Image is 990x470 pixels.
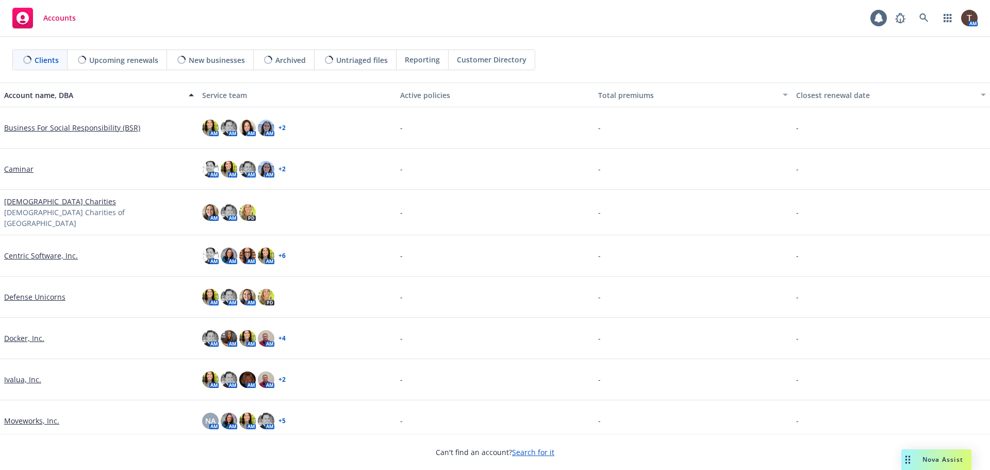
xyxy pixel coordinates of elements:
[278,335,286,342] a: + 4
[202,120,219,136] img: photo
[512,447,554,457] a: Search for it
[796,122,799,133] span: -
[239,330,256,347] img: photo
[4,90,183,101] div: Account name, DBA
[258,330,274,347] img: photo
[4,374,41,385] a: Ivalua, Inc.
[4,207,194,229] span: [DEMOGRAPHIC_DATA] Charities of [GEOGRAPHIC_DATA]
[275,55,306,66] span: Archived
[8,4,80,33] a: Accounts
[4,250,78,261] a: Centric Software, Inc.
[405,54,440,65] span: Reporting
[792,83,990,107] button: Closest renewal date
[598,333,601,344] span: -
[221,204,237,221] img: photo
[89,55,158,66] span: Upcoming renewals
[598,415,601,426] span: -
[4,291,65,302] a: Defense Unicorns
[796,164,799,174] span: -
[400,291,403,302] span: -
[796,250,799,261] span: -
[202,248,219,264] img: photo
[598,122,601,133] span: -
[598,250,601,261] span: -
[278,125,286,131] a: + 2
[922,455,963,464] span: Nova Assist
[4,333,44,344] a: Docker, Inc.
[202,161,219,177] img: photo
[258,248,274,264] img: photo
[400,90,590,101] div: Active policies
[436,447,554,458] span: Can't find an account?
[937,8,958,28] a: Switch app
[278,166,286,172] a: + 2
[336,55,388,66] span: Untriaged files
[239,161,256,177] img: photo
[796,374,799,385] span: -
[258,120,274,136] img: photo
[202,90,392,101] div: Service team
[239,248,256,264] img: photo
[278,377,286,383] a: + 2
[796,90,975,101] div: Closest renewal date
[239,413,256,429] img: photo
[796,415,799,426] span: -
[258,413,274,429] img: photo
[4,164,34,174] a: Caminar
[901,449,914,470] div: Drag to move
[598,90,777,101] div: Total premiums
[890,8,911,28] a: Report a Bug
[594,83,792,107] button: Total premiums
[202,204,219,221] img: photo
[239,289,256,305] img: photo
[796,291,799,302] span: -
[4,196,116,207] a: [DEMOGRAPHIC_DATA] Charities
[258,371,274,388] img: photo
[221,289,237,305] img: photo
[202,371,219,388] img: photo
[258,289,274,305] img: photo
[400,207,403,218] span: -
[221,161,237,177] img: photo
[400,122,403,133] span: -
[35,55,59,66] span: Clients
[598,164,601,174] span: -
[221,330,237,347] img: photo
[796,207,799,218] span: -
[961,10,978,26] img: photo
[205,415,216,426] span: NA
[202,330,219,347] img: photo
[4,415,59,426] a: Moveworks, Inc.
[598,207,601,218] span: -
[400,250,403,261] span: -
[221,120,237,136] img: photo
[901,449,971,470] button: Nova Assist
[278,253,286,259] a: + 6
[796,333,799,344] span: -
[396,83,594,107] button: Active policies
[239,204,256,221] img: photo
[258,161,274,177] img: photo
[400,164,403,174] span: -
[221,371,237,388] img: photo
[221,248,237,264] img: photo
[457,54,526,65] span: Customer Directory
[914,8,934,28] a: Search
[43,14,76,22] span: Accounts
[598,291,601,302] span: -
[239,371,256,388] img: photo
[221,413,237,429] img: photo
[400,415,403,426] span: -
[400,333,403,344] span: -
[4,122,140,133] a: Business For Social Responsibility (BSR)
[239,120,256,136] img: photo
[202,289,219,305] img: photo
[598,374,601,385] span: -
[278,418,286,424] a: + 5
[189,55,245,66] span: New businesses
[400,374,403,385] span: -
[198,83,396,107] button: Service team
